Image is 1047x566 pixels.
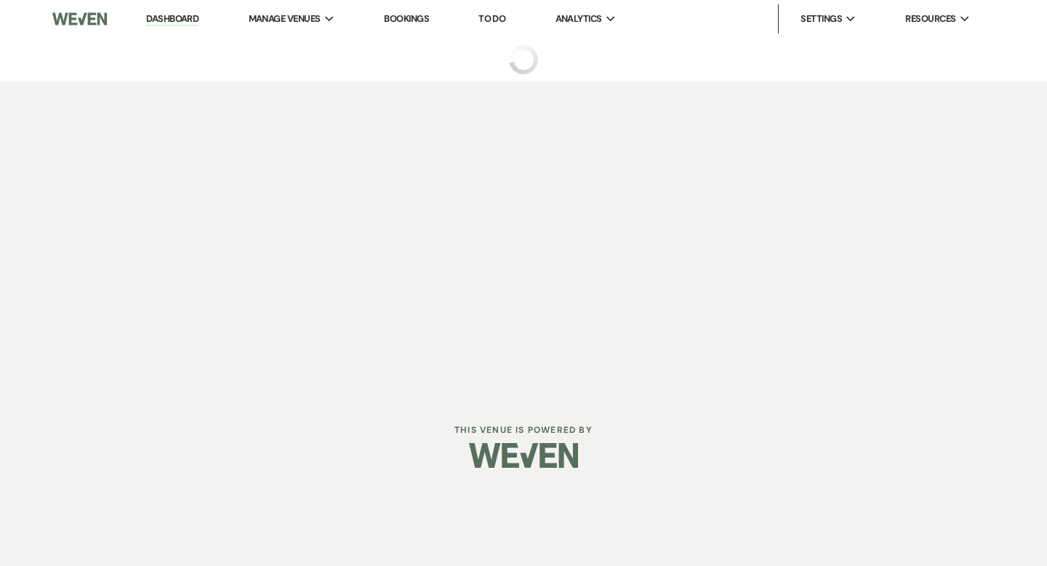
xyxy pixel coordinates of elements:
[555,12,602,26] span: Analytics
[905,12,955,26] span: Resources
[384,12,429,25] a: Bookings
[52,4,107,34] img: Weven Logo
[469,430,578,481] img: Weven Logo
[249,12,321,26] span: Manage Venues
[146,12,198,26] a: Dashboard
[509,45,538,74] img: loading spinner
[478,12,505,25] a: To Do
[801,12,842,26] span: Settings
